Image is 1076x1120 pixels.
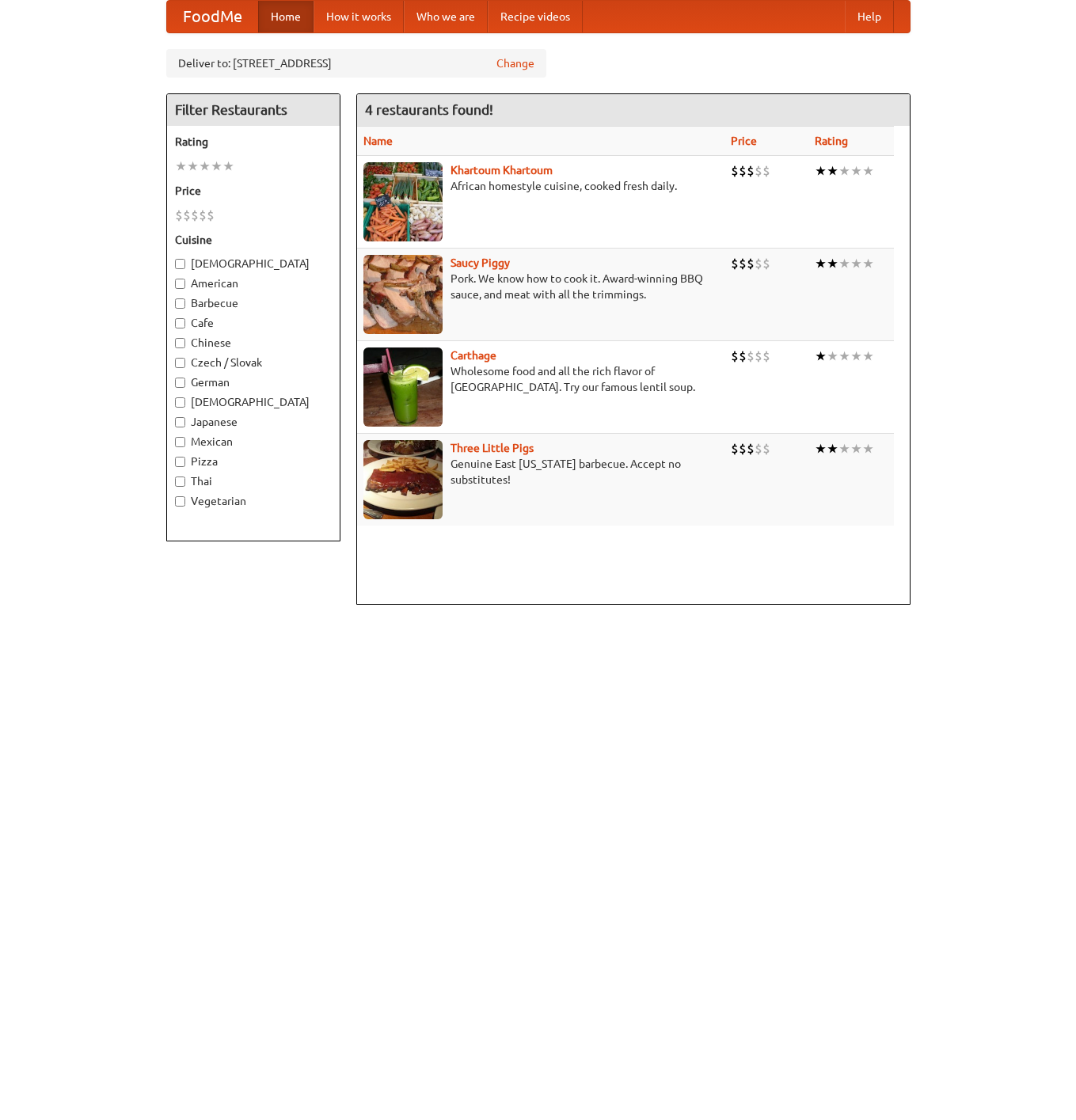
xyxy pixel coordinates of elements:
[739,440,747,457] li: $
[167,1,258,32] a: FoodMe
[815,135,848,147] a: Rating
[850,440,862,457] li: ★
[363,135,393,147] a: Name
[731,162,739,180] li: $
[365,102,493,117] ng-pluralize: 4 restaurants found!
[845,1,894,32] a: Help
[363,271,718,302] p: Pork. We know how to cook it. Award-winning BBQ sauce, and meat with all the trimmings.
[862,162,874,180] li: ★
[175,397,185,408] input: [DEMOGRAPHIC_DATA]
[167,94,340,126] h4: Filter Restaurants
[747,162,755,180] li: $
[815,162,827,180] li: ★
[175,355,332,370] label: Czech / Slovak
[747,440,755,457] li: $
[762,255,770,272] li: $
[175,259,185,269] input: [DEMOGRAPHIC_DATA]
[827,255,838,272] li: ★
[222,158,234,175] li: ★
[731,135,757,147] a: Price
[363,363,718,395] p: Wholesome food and all the rich flavor of [GEOGRAPHIC_DATA]. Try our famous lentil soup.
[739,347,747,365] li: $
[755,255,762,272] li: $
[762,162,770,180] li: $
[827,162,838,180] li: ★
[175,476,185,487] input: Thai
[363,255,443,334] img: saucy.jpg
[175,318,185,328] input: Cafe
[815,347,827,365] li: ★
[175,134,332,150] h5: Rating
[207,207,215,224] li: $
[175,454,332,469] label: Pizza
[175,335,332,351] label: Chinese
[363,178,718,194] p: African homestyle cuisine, cooked fresh daily.
[175,295,332,311] label: Barbecue
[850,255,862,272] li: ★
[862,255,874,272] li: ★
[451,442,534,454] b: Three Little Pigs
[451,349,496,362] a: Carthage
[175,315,332,331] label: Cafe
[199,207,207,224] li: $
[175,207,183,224] li: $
[404,1,488,32] a: Who we are
[183,207,191,224] li: $
[838,347,850,365] li: ★
[850,162,862,180] li: ★
[451,256,510,269] a: Saucy Piggy
[838,255,850,272] li: ★
[862,440,874,457] li: ★
[363,347,443,427] img: carthage.jpg
[496,55,534,71] a: Change
[762,440,770,457] li: $
[175,457,185,467] input: Pizza
[755,162,762,180] li: $
[199,158,211,175] li: ★
[827,347,838,365] li: ★
[175,417,185,427] input: Japanese
[451,164,553,177] a: Khartoum Khartoum
[211,158,222,175] li: ★
[175,358,185,368] input: Czech / Slovak
[175,496,185,507] input: Vegetarian
[747,255,755,272] li: $
[739,162,747,180] li: $
[815,255,827,272] li: ★
[731,440,739,457] li: $
[762,347,770,365] li: $
[175,232,332,248] h5: Cuisine
[747,347,755,365] li: $
[755,347,762,365] li: $
[166,49,546,78] div: Deliver to: [STREET_ADDRESS]
[363,162,443,241] img: khartoum.jpg
[827,440,838,457] li: ★
[175,183,332,199] h5: Price
[850,347,862,365] li: ★
[838,440,850,457] li: ★
[838,162,850,180] li: ★
[815,440,827,457] li: ★
[175,338,185,348] input: Chinese
[731,347,739,365] li: $
[187,158,199,175] li: ★
[175,378,185,388] input: German
[175,298,185,309] input: Barbecue
[175,158,187,175] li: ★
[731,255,739,272] li: $
[175,275,332,291] label: American
[175,493,332,509] label: Vegetarian
[175,434,332,450] label: Mexican
[175,279,185,289] input: American
[363,440,443,519] img: littlepigs.jpg
[175,414,332,430] label: Japanese
[739,255,747,272] li: $
[175,394,332,410] label: [DEMOGRAPHIC_DATA]
[175,437,185,447] input: Mexican
[191,207,199,224] li: $
[488,1,583,32] a: Recipe videos
[258,1,314,32] a: Home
